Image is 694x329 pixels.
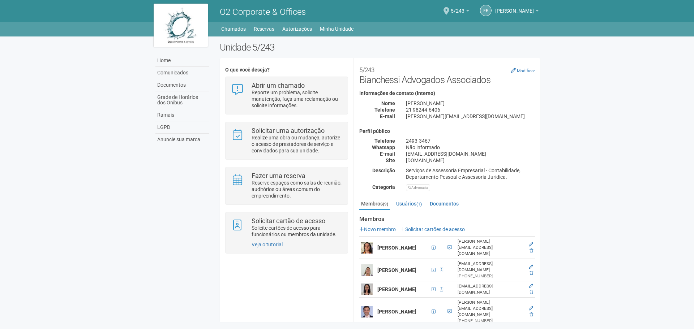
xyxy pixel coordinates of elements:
strong: Site [386,157,395,163]
div: [EMAIL_ADDRESS][DOMAIN_NAME] [458,283,523,295]
strong: Fazer uma reserva [252,172,305,179]
a: Excluir membro [530,312,533,317]
small: (9) [383,202,388,207]
div: [PHONE_NUMBER] [458,318,523,324]
strong: Telefone [374,138,395,144]
h4: Informações de contato (interno) [359,91,535,96]
div: 2493-3467 [400,138,540,144]
img: logo.jpg [154,4,208,47]
strong: E-mail [380,151,395,157]
a: Reservas [254,24,274,34]
a: Anuncie sua marca [155,134,209,146]
a: Grade de Horários dos Ônibus [155,91,209,109]
h2: Unidade 5/243 [220,42,540,53]
strong: Descrição [372,168,395,173]
a: Ramais [155,109,209,121]
strong: Solicitar uma autorização [252,127,325,134]
a: FB [480,5,492,16]
p: Solicite cartões de acesso para funcionários ou membros da unidade. [252,225,342,238]
strong: [PERSON_NAME] [377,286,416,292]
div: [DOMAIN_NAME] [400,157,540,164]
p: Reporte um problema, solicite manutenção, faça uma reclamação ou solicite informações. [252,89,342,109]
span: 5/243 [451,1,464,14]
a: Editar membro [529,283,533,289]
strong: E-mail [380,113,395,119]
a: Chamados [221,24,246,34]
strong: [PERSON_NAME] [377,309,416,315]
div: 21 98244-6406 [400,107,540,113]
small: (1) [416,202,422,207]
div: Advocacia [406,184,430,191]
small: 5/243 [359,66,374,74]
h4: O que você deseja? [225,67,348,73]
a: Autorizações [282,24,312,34]
a: Excluir membro [530,290,533,295]
small: Modificar [517,68,535,73]
p: Realize uma obra ou mudança, autorize o acesso de prestadores de serviço e convidados para sua un... [252,134,342,154]
a: Abrir um chamado Reporte um problema, solicite manutenção, faça uma reclamação ou solicite inform... [231,82,342,109]
span: Assistente de DP [445,244,452,252]
a: Excluir membro [530,248,533,253]
span: Cartão de acesso ativo [438,266,445,274]
a: Documentos [155,79,209,91]
strong: [PERSON_NAME] [377,267,416,273]
a: Membros(9) [359,198,390,210]
strong: Categoria [372,184,395,190]
a: Minha Unidade [320,24,354,34]
h2: Bianchessi Advogados Associados [359,64,535,85]
span: CPF 096.081.007-20 [429,266,438,274]
strong: Abrir um chamado [252,82,305,89]
a: LGPD [155,121,209,134]
a: Solicitar cartão de acesso Solicite cartões de acesso para funcionários ou membros da unidade. [231,218,342,238]
div: [PERSON_NAME] [400,100,540,107]
a: Comunicados [155,67,209,79]
a: Veja o tutorial [252,242,283,247]
a: Novo membro [359,226,396,232]
strong: Telefone [374,107,395,113]
a: Solicitar uma autorização Realize uma obra ou mudança, autorize o acesso de prestadores de serviç... [231,127,342,154]
a: Editar membro [529,242,533,247]
span: Cartão de acesso ativo [438,285,445,293]
div: [EMAIL_ADDRESS][DOMAIN_NAME] [400,151,540,157]
a: [PERSON_NAME] [495,9,539,15]
div: [PERSON_NAME][EMAIL_ADDRESS][DOMAIN_NAME] [400,113,540,120]
span: CPF 082.275.237-90 [429,285,438,293]
div: [EMAIL_ADDRESS][DOMAIN_NAME] [458,261,523,273]
span: Felipe Bianchessi [495,1,534,14]
p: Reserve espaços como salas de reunião, auditórios ou áreas comum do empreendimento. [252,179,342,199]
span: CPF 120.224.757-12 [429,244,438,252]
div: Não informado [400,144,540,151]
a: Solicitar cartões de acesso [400,226,465,232]
div: [PHONE_NUMBER] [458,273,523,279]
img: user.png [361,283,373,295]
a: Editar membro [529,264,533,269]
a: Documentos [428,198,460,209]
strong: Solicitar cartão de acesso [252,217,325,225]
a: Usuários(1) [394,198,424,209]
a: 5/243 [451,9,469,15]
a: Fazer uma reserva Reserve espaços como salas de reunião, auditórios ou áreas comum do empreendime... [231,173,342,199]
div: [PERSON_NAME][EMAIL_ADDRESS][DOMAIN_NAME] [458,238,523,257]
a: Modificar [511,68,535,73]
strong: [PERSON_NAME] [377,245,416,251]
strong: Nome [381,100,395,106]
strong: Whatsapp [372,144,395,150]
img: user.png [361,242,373,254]
div: Serviços de Assessoria Empresarial - Contabilidade, Departamento Pessoal e Assessoria Jurídica. [400,167,540,180]
strong: Membros [359,216,535,222]
h4: Perfil público [359,129,535,134]
img: user.png [361,264,373,276]
span: Diretor [445,308,452,316]
div: [PERSON_NAME][EMAIL_ADDRESS][DOMAIN_NAME] [458,299,523,318]
a: Home [155,55,209,67]
a: Editar membro [529,306,533,311]
span: O2 Corporate & Offices [220,7,306,17]
span: CPF 081.207.747-44 [429,308,438,316]
a: Excluir membro [530,270,533,276]
img: user.png [361,306,373,317]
